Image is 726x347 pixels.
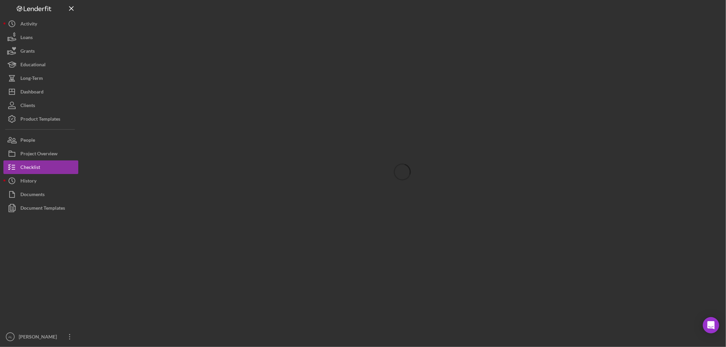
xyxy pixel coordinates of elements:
button: Dashboard [3,85,78,99]
div: Long-Term [20,71,43,87]
div: Open Intercom Messenger [703,317,719,333]
button: History [3,174,78,188]
div: Loans [20,31,33,46]
button: Grants [3,44,78,58]
div: [PERSON_NAME] [17,330,61,345]
div: People [20,133,35,149]
button: Educational [3,58,78,71]
div: Product Templates [20,112,60,127]
div: Document Templates [20,201,65,216]
div: Grants [20,44,35,59]
div: Educational [20,58,46,73]
div: Documents [20,188,45,203]
button: Loans [3,31,78,44]
div: Activity [20,17,37,32]
div: Project Overview [20,147,58,162]
button: Document Templates [3,201,78,215]
div: Clients [20,99,35,114]
button: Documents [3,188,78,201]
div: History [20,174,36,189]
button: Product Templates [3,112,78,126]
button: Activity [3,17,78,31]
button: Long-Term [3,71,78,85]
div: Checklist [20,160,40,176]
text: AL [8,335,12,339]
button: Checklist [3,160,78,174]
button: Clients [3,99,78,112]
div: Dashboard [20,85,44,100]
button: Project Overview [3,147,78,160]
button: People [3,133,78,147]
button: AL[PERSON_NAME] [3,330,78,344]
